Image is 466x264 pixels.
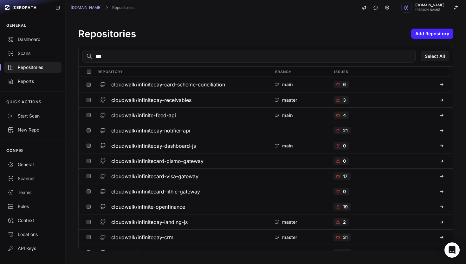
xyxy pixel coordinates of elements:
h3: cloudwalk/infinitecard-pismo-gateway [111,157,204,165]
p: 4 [343,112,346,118]
p: master [282,219,297,225]
p: main [282,143,293,149]
span: [DOMAIN_NAME] [415,3,444,7]
p: main [282,249,293,256]
span: ZEROPATH [13,5,37,10]
p: 21 [343,127,348,134]
div: cloudwalk/infinitecard-pismo-gateway 0 [79,153,453,168]
button: cloudwalk/infinite-openfinance [94,199,271,214]
p: GENERAL [6,23,27,28]
div: Issues [330,67,389,77]
div: Locations [8,231,58,238]
h3: cloudwalk/infinitepay-sales-api [111,249,186,256]
button: cloudwalk/infinitecard-lithic-gateway [94,184,271,199]
h3: cloudwalk/infinitepay-notifier-api [111,127,190,134]
div: Rules [8,203,58,210]
div: Context [8,217,58,224]
p: 6 [343,81,346,88]
h3: cloudwalk/infinitecard-lithic-gateway [111,188,200,195]
div: API Keys [8,245,58,252]
button: cloudwalk/infinitepay-sales-api [94,245,271,260]
p: 19 [343,204,348,210]
p: 0 [343,143,346,149]
button: cloudwalk/infinite-feed-api [94,108,271,123]
button: cloudwalk/infinitepay-dashboard-js [94,138,271,153]
button: Add Repository [411,29,453,39]
div: Scans [8,50,58,57]
a: [DOMAIN_NAME] [71,5,101,10]
div: Teams [8,189,58,196]
h3: cloudwalk/infinite-openfinance [111,203,185,211]
div: cloudwalk/infinitepay-crm master 31 [79,229,453,245]
button: cloudwalk/infinitepay-notifier-api [94,123,271,138]
a: ZEROPATH [3,3,50,13]
p: 0 [343,188,346,195]
h3: cloudwalk/infinitepay-landing-js [111,218,188,226]
div: Dashboard [8,36,58,43]
p: main [282,81,293,88]
button: cloudwalk/infinitepay-crm [94,230,271,245]
h3: cloudwalk/infinitecard-visa-gateway [111,173,198,180]
div: Repository [94,67,271,77]
button: cloudwalk/infinitepay-receivables [94,92,271,107]
div: cloudwalk/infinitepay-receivables master 3 [79,92,453,107]
p: 0 [343,158,346,164]
a: Repositories [112,5,134,10]
h3: cloudwalk/infinitepay-crm [111,234,173,241]
h3: cloudwalk/infinitepay-dashboard-js [111,142,196,150]
button: cloudwalk/infinitecard-visa-gateway [94,169,271,184]
p: main [282,112,293,118]
p: CONFIG [6,148,23,153]
div: cloudwalk/infinitepay-sales-api main 15 [79,245,453,260]
div: cloudwalk/infinitepay-card-scheme-conciliation main 6 [79,77,453,92]
h1: Repositories [78,28,136,39]
button: cloudwalk/infinitepay-landing-js [94,214,271,229]
p: master [282,234,297,240]
svg: chevron right, [105,5,109,10]
h3: cloudwalk/infinitepay-card-scheme-conciliation [111,81,225,88]
button: cloudwalk/infinitepay-card-scheme-conciliation [94,77,271,92]
p: QUICK ACTIONS [6,99,42,105]
button: Select All [421,51,449,61]
div: Scanner [8,175,58,182]
div: cloudwalk/infinitepay-notifier-api 21 [79,123,453,138]
div: Open Intercom Messenger [444,242,460,258]
p: master [282,97,297,103]
p: 2 [343,219,346,225]
div: cloudwalk/infinitecard-visa-gateway 17 [79,168,453,184]
div: cloudwalk/infinitepay-dashboard-js main 0 [79,138,453,153]
div: New Repo [8,127,58,133]
div: cloudwalk/infinite-openfinance 19 [79,199,453,214]
div: Start Scan [8,113,58,119]
div: Repositories [8,64,58,71]
h3: cloudwalk/infinitepay-receivables [111,96,191,104]
div: Reports [8,78,58,85]
div: cloudwalk/infinitecard-lithic-gateway 0 [79,184,453,199]
div: cloudwalk/infinitepay-landing-js master 2 [79,214,453,229]
p: 31 [343,234,348,240]
div: cloudwalk/infinite-feed-api main 4 [79,107,453,123]
div: Branch [271,67,330,77]
button: cloudwalk/infinitecard-pismo-gateway [94,153,271,168]
span: [PERSON_NAME] [415,8,444,11]
p: 3 [343,97,346,103]
div: General [8,161,58,168]
h3: cloudwalk/infinite-feed-api [111,112,176,119]
p: 17 [343,173,347,179]
nav: breadcrumb [71,5,134,10]
p: 15 [343,249,348,256]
